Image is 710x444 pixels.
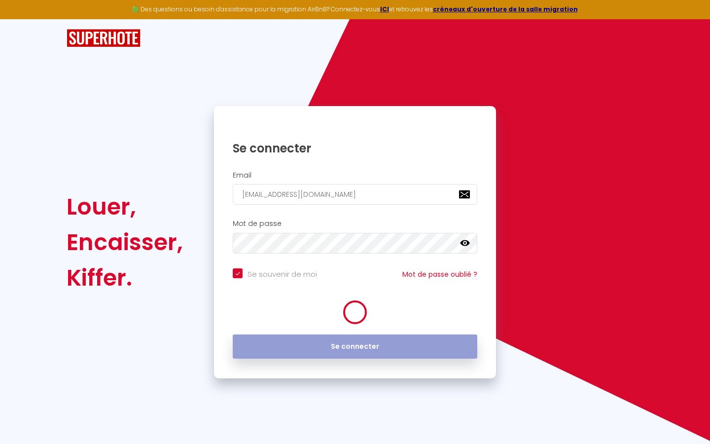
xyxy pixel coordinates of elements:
div: Encaisser, [67,224,183,260]
a: Mot de passe oublié ? [402,269,477,279]
img: SuperHote logo [67,29,141,47]
input: Ton Email [233,184,477,205]
h2: Mot de passe [233,220,477,228]
h1: Se connecter [233,141,477,156]
button: Se connecter [233,334,477,359]
h2: Email [233,171,477,180]
button: Ouvrir le widget de chat LiveChat [8,4,37,34]
a: créneaux d'ouverture de la salle migration [433,5,578,13]
a: ICI [380,5,389,13]
div: Kiffer. [67,260,183,296]
div: Louer, [67,189,183,224]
